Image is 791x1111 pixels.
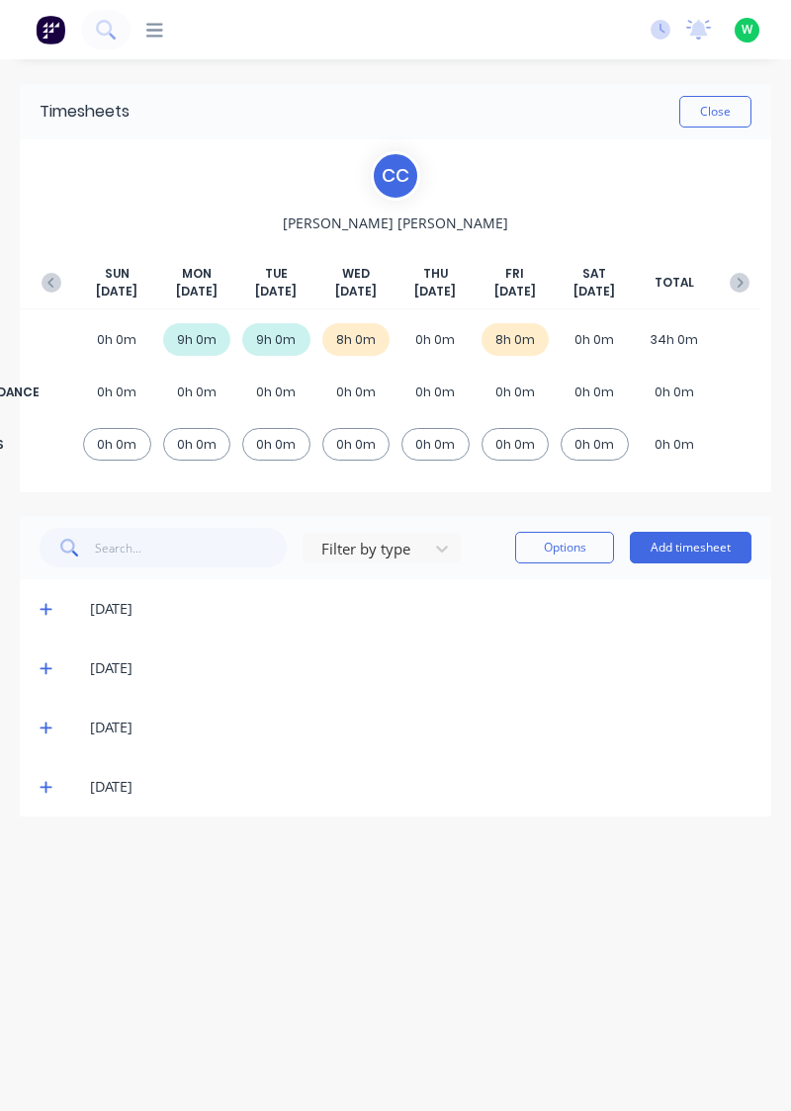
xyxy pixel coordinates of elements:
div: 0h 0m [401,376,470,408]
div: 9h 0m [242,323,310,356]
span: SAT [582,265,606,283]
input: Search... [95,528,288,567]
div: 0h 0m [561,323,629,356]
div: 0h 0m [242,376,310,408]
div: 0h 0m [322,428,391,461]
div: 0h 0m [401,323,470,356]
button: Add timesheet [630,532,751,563]
div: C C [371,151,420,201]
span: THU [423,265,448,283]
span: SUN [105,265,130,283]
div: Timesheets [40,100,130,124]
span: TUE [265,265,288,283]
span: [DATE] [255,283,297,300]
div: 34h 0m [641,323,709,356]
div: 0h 0m [163,428,231,461]
div: 8h 0m [482,323,550,356]
div: 0h 0m [401,428,470,461]
div: 0h 0m [561,428,629,461]
div: 8h 0m [322,323,391,356]
span: [DATE] [573,283,615,300]
div: [DATE] [90,717,751,738]
span: [DATE] [176,283,218,300]
span: [PERSON_NAME] [PERSON_NAME] [283,213,508,233]
span: WED [342,265,370,283]
button: Options [515,532,614,563]
span: W [742,21,752,39]
span: [DATE] [494,283,536,300]
div: 0h 0m [83,376,151,408]
span: TOTAL [655,274,694,292]
div: 0h 0m [163,376,231,408]
div: 0h 0m [83,428,151,461]
div: 0h 0m [641,376,709,408]
button: Close [679,96,751,128]
div: 0h 0m [482,428,550,461]
div: 0h 0m [641,428,709,461]
div: 9h 0m [163,323,231,356]
img: Factory [36,15,65,44]
div: 0h 0m [561,376,629,408]
span: MON [182,265,212,283]
span: [DATE] [335,283,377,300]
div: 0h 0m [482,376,550,408]
div: 0h 0m [322,376,391,408]
div: [DATE] [90,657,751,679]
div: [DATE] [90,776,751,798]
div: [DATE] [90,598,751,620]
div: 0h 0m [83,323,151,356]
span: [DATE] [96,283,137,300]
div: 0h 0m [242,428,310,461]
span: FRI [505,265,524,283]
span: [DATE] [414,283,456,300]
